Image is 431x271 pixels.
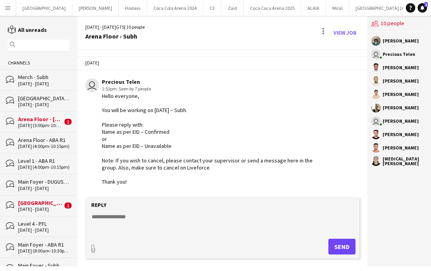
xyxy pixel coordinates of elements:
span: 1 [64,119,72,125]
div: Level 1 - ABA R1 [18,157,70,164]
div: [GEOGRAPHIC_DATA] - Subh [18,95,70,102]
button: Zaid [221,0,244,16]
div: [DATE] - [DATE] [18,227,70,233]
span: · Seen by 7 people [117,86,151,92]
span: 2 [424,2,428,7]
div: Main Foyer - ABA R1 [18,241,70,248]
div: [PERSON_NAME] [383,92,419,97]
a: 2 [418,3,427,13]
div: [PERSON_NAME] [383,39,419,43]
div: [DATE] (5:00pm-10:15pm) [18,123,63,128]
div: [DATE] (4:00pm-10:15pm) [18,144,70,149]
div: Precious Telen [102,197,236,205]
div: Arena Floor - ABA R1 [18,136,70,144]
div: Precious Telen [383,52,415,57]
div: [DATE] - [DATE] [18,102,70,107]
span: 1 [64,203,72,208]
div: Arena Floor - Subh [85,33,145,40]
button: Coca Cola Arena 2024 [147,0,203,16]
span: GTS [116,24,124,30]
div: [PERSON_NAME] [383,105,419,110]
div: Level 4 - PFL [18,220,70,227]
button: ALAIA [301,0,326,16]
button: Hostess [119,0,147,16]
div: [PERSON_NAME] [383,79,419,83]
div: [DATE] [77,56,367,70]
div: [PERSON_NAME] [383,132,419,137]
div: Main Foyer - Subh [18,262,70,269]
button: [GEOGRAPHIC_DATA] [16,0,72,16]
button: Miral [326,0,349,16]
button: Send [328,239,355,254]
div: Arena Floor - [PERSON_NAME] [18,116,63,123]
button: [PERSON_NAME] [72,0,119,16]
div: [DATE] - [DATE] | 10 people [85,24,145,31]
a: View Job [330,26,359,39]
div: [DATE] - [DATE] [18,206,63,212]
div: [MEDICAL_DATA][PERSON_NAME] [383,157,427,166]
label: Reply [91,201,107,208]
div: Precious Telen [102,78,317,85]
div: Merch - Subh [18,74,70,81]
button: [GEOGRAPHIC_DATA] 2025 [349,0,416,16]
button: C3 [203,0,221,16]
a: All unreads [8,26,47,33]
div: 10 people [371,16,427,32]
button: Coca Coca Arena 2025 [244,0,301,16]
div: [PERSON_NAME] [383,119,419,124]
div: [DATE] (4:00pm-10:15pm) [18,164,70,170]
div: Hello everyone, You will be working on [DATE] – Subh. Please reply with: Name as per EID – Confir... [102,92,317,186]
div: Main Foyer - DUGUSTA Properties [18,178,70,185]
div: [DATE] (8:00am-10:30pm) [18,248,70,254]
div: [GEOGRAPHIC_DATA] - PFL [18,199,63,206]
div: [PERSON_NAME] [383,146,419,150]
div: [DATE] - [DATE] [18,81,70,87]
div: [DATE] - [DATE] [18,186,70,191]
div: [PERSON_NAME] [383,65,419,70]
div: 1:53pm [102,85,317,92]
